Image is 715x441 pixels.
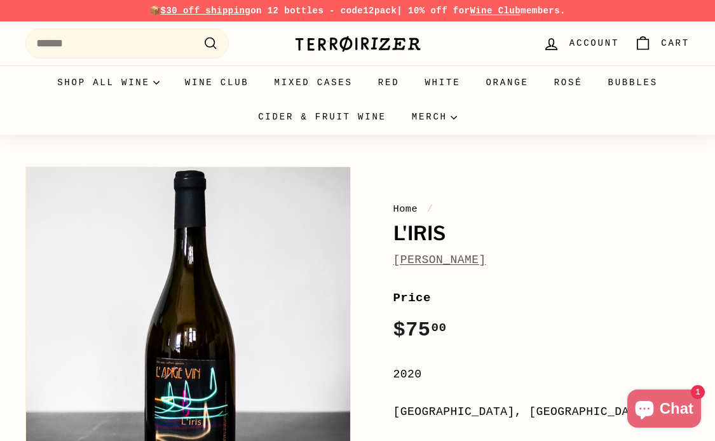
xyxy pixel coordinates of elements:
a: Wine Club [172,65,262,100]
label: Price [393,288,690,308]
strong: 12pack [363,6,397,16]
a: Cider & Fruit Wine [245,100,399,134]
a: Wine Club [470,6,521,16]
div: 2020 [393,365,690,384]
a: Bubbles [595,65,670,100]
inbox-online-store-chat: Shopify online store chat [623,390,705,431]
div: [GEOGRAPHIC_DATA], [GEOGRAPHIC_DATA] [393,403,690,421]
span: / [424,203,437,215]
a: White [412,65,473,100]
span: Cart [661,36,690,50]
sup: 00 [431,321,446,335]
a: [PERSON_NAME] [393,254,486,266]
span: $30 off shipping [161,6,251,16]
a: Account [535,25,627,62]
span: $75 [393,318,447,342]
p: 📦 on 12 bottles - code | 10% off for members. [25,4,690,18]
summary: Shop all wine [44,65,172,100]
summary: Merch [399,100,470,134]
h1: L'Iris [393,223,690,245]
a: Rosé [541,65,596,100]
a: Orange [473,65,541,100]
a: Cart [627,25,697,62]
nav: breadcrumbs [393,201,690,217]
a: Mixed Cases [262,65,365,100]
a: Home [393,203,418,215]
span: Account [569,36,619,50]
a: Red [365,65,412,100]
